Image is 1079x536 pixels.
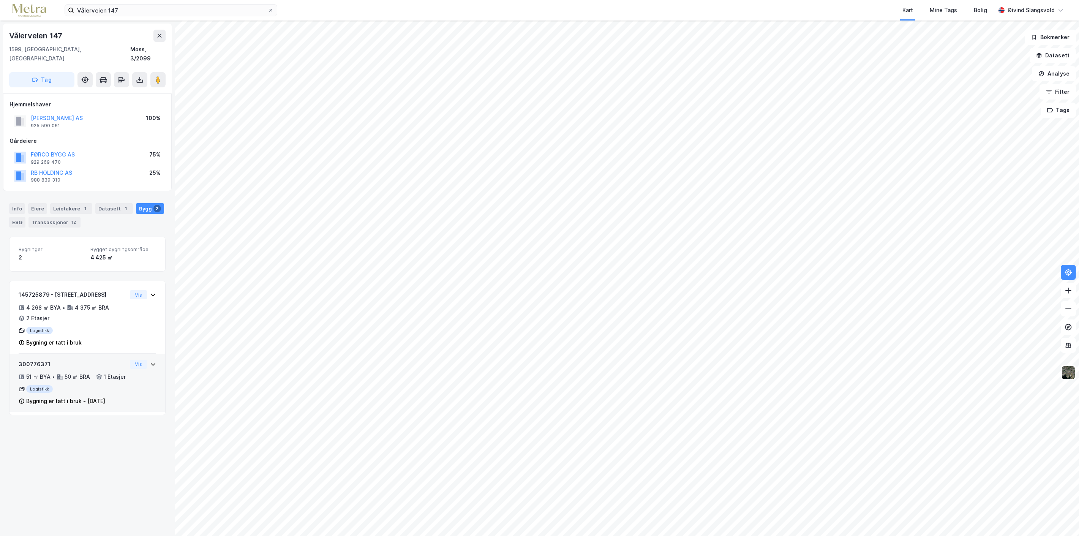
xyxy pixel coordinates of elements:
[19,360,127,369] div: 300776371
[19,290,127,299] div: 145725879 - [STREET_ADDRESS]
[26,338,82,347] div: Bygning er tatt i bruk
[12,4,46,17] img: metra-logo.256734c3b2bbffee19d4.png
[149,168,161,177] div: 25%
[1040,84,1076,100] button: Filter
[1008,6,1055,15] div: Øivind Slangsvold
[28,203,47,214] div: Eiere
[1041,103,1076,118] button: Tags
[95,203,133,214] div: Datasett
[1030,48,1076,63] button: Datasett
[1041,500,1079,536] div: Kontrollprogram for chat
[122,205,130,212] div: 1
[26,372,51,381] div: 51 ㎡ BYA
[130,360,147,369] button: Vis
[9,203,25,214] div: Info
[90,253,156,262] div: 4 425 ㎡
[136,203,164,214] div: Bygg
[930,6,957,15] div: Mine Tags
[146,114,161,123] div: 100%
[130,290,147,299] button: Vis
[31,177,60,183] div: 988 839 310
[50,203,92,214] div: Leietakere
[9,217,25,228] div: ESG
[26,397,105,406] div: Bygning er tatt i bruk - [DATE]
[90,246,156,253] span: Bygget bygningsområde
[31,123,60,129] div: 925 590 061
[1025,30,1076,45] button: Bokmerker
[19,246,84,253] span: Bygninger
[26,314,49,323] div: 2 Etasjer
[28,217,81,228] div: Transaksjoner
[9,45,130,63] div: 1599, [GEOGRAPHIC_DATA], [GEOGRAPHIC_DATA]
[153,205,161,212] div: 2
[62,305,65,311] div: •
[74,5,268,16] input: Søk på adresse, matrikkel, gårdeiere, leietakere eller personer
[1032,66,1076,81] button: Analyse
[82,205,89,212] div: 1
[902,6,913,15] div: Kart
[149,150,161,159] div: 75%
[70,218,77,226] div: 12
[19,253,84,262] div: 2
[1061,365,1076,380] img: 9k=
[52,374,55,380] div: •
[31,159,61,165] div: 929 269 470
[974,6,987,15] div: Bolig
[26,303,61,312] div: 4 268 ㎡ BYA
[65,372,90,381] div: 50 ㎡ BRA
[130,45,166,63] div: Moss, 3/2099
[9,136,165,145] div: Gårdeiere
[9,100,165,109] div: Hjemmelshaver
[104,372,126,381] div: 1 Etasjer
[1041,500,1079,536] iframe: Chat Widget
[9,72,74,87] button: Tag
[9,30,64,42] div: Vålerveien 147
[75,303,109,312] div: 4 375 ㎡ BRA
